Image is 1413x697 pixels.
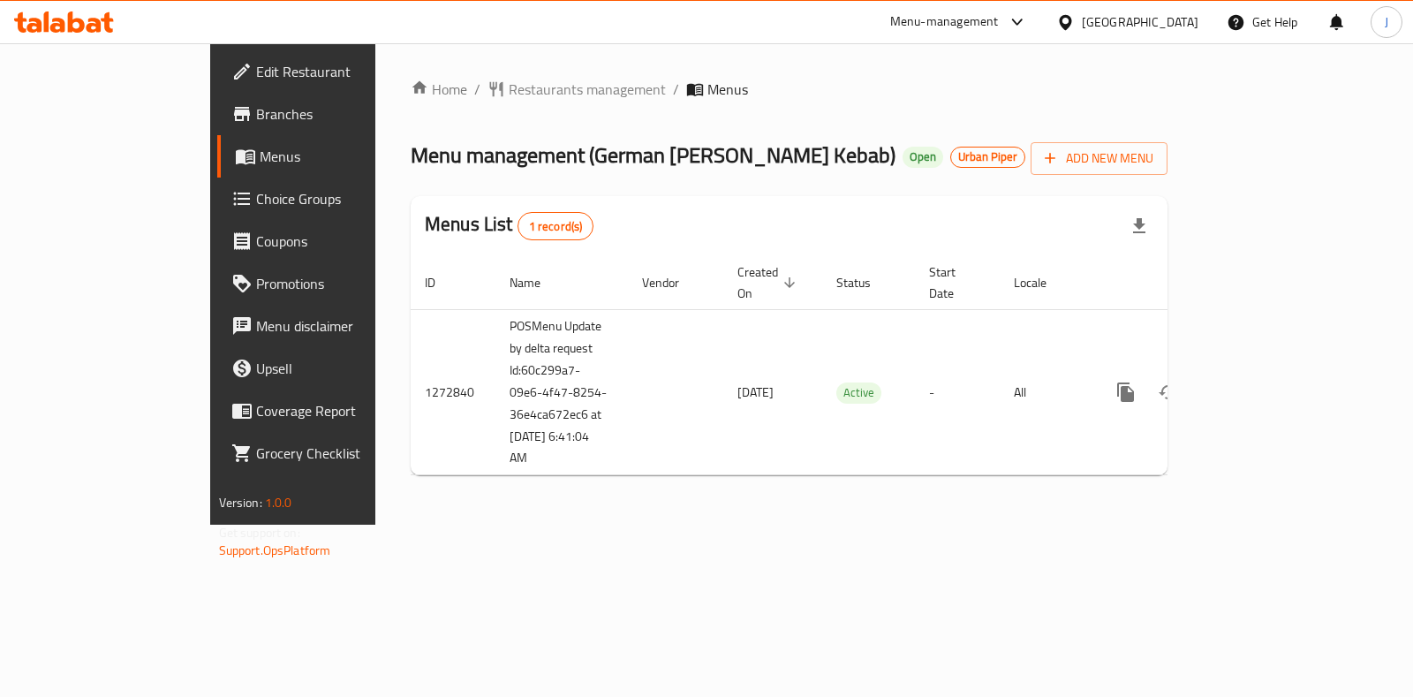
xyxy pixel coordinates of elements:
[951,149,1024,164] span: Urban Piper
[495,309,628,475] td: POSMenu Update by delta request Id:60c299a7-09e6-4f47-8254-36e4ca672ec6 at [DATE] 6:41:04 AM
[903,147,943,168] div: Open
[219,539,331,562] a: Support.OpsPlatform
[1091,256,1288,310] th: Actions
[256,400,432,421] span: Coverage Report
[1082,12,1198,32] div: [GEOGRAPHIC_DATA]
[890,11,999,33] div: Menu-management
[256,231,432,252] span: Coupons
[256,188,432,209] span: Choice Groups
[1385,12,1388,32] span: J
[217,432,446,474] a: Grocery Checklist
[217,50,446,93] a: Edit Restaurant
[1147,371,1190,413] button: Change Status
[1045,148,1153,170] span: Add New Menu
[425,272,458,293] span: ID
[518,212,594,240] div: Total records count
[260,146,432,167] span: Menus
[411,79,1167,100] nav: breadcrumb
[217,305,446,347] a: Menu disclaimer
[642,272,702,293] span: Vendor
[707,79,748,100] span: Menus
[425,211,593,240] h2: Menus List
[217,93,446,135] a: Branches
[487,79,666,100] a: Restaurants management
[217,262,446,305] a: Promotions
[256,443,432,464] span: Grocery Checklist
[1031,142,1167,175] button: Add New Menu
[836,383,881,403] span: Active
[474,79,480,100] li: /
[737,381,774,404] span: [DATE]
[217,135,446,178] a: Menus
[217,347,446,390] a: Upsell
[836,272,894,293] span: Status
[1014,272,1069,293] span: Locale
[265,491,292,514] span: 1.0.0
[915,309,1000,475] td: -
[1118,205,1160,247] div: Export file
[836,383,881,404] div: Active
[509,79,666,100] span: Restaurants management
[1105,371,1147,413] button: more
[929,261,979,304] span: Start Date
[219,521,300,544] span: Get support on:
[903,149,943,164] span: Open
[256,273,432,294] span: Promotions
[217,178,446,220] a: Choice Groups
[256,315,432,337] span: Menu disclaimer
[737,261,801,304] span: Created On
[411,256,1288,476] table: enhanced table
[217,390,446,432] a: Coverage Report
[256,358,432,379] span: Upsell
[411,135,895,175] span: Menu management ( German [PERSON_NAME] Kebab )
[1000,309,1091,475] td: All
[217,220,446,262] a: Coupons
[411,309,495,475] td: 1272840
[673,79,679,100] li: /
[219,491,262,514] span: Version:
[256,103,432,125] span: Branches
[518,218,593,235] span: 1 record(s)
[256,61,432,82] span: Edit Restaurant
[510,272,563,293] span: Name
